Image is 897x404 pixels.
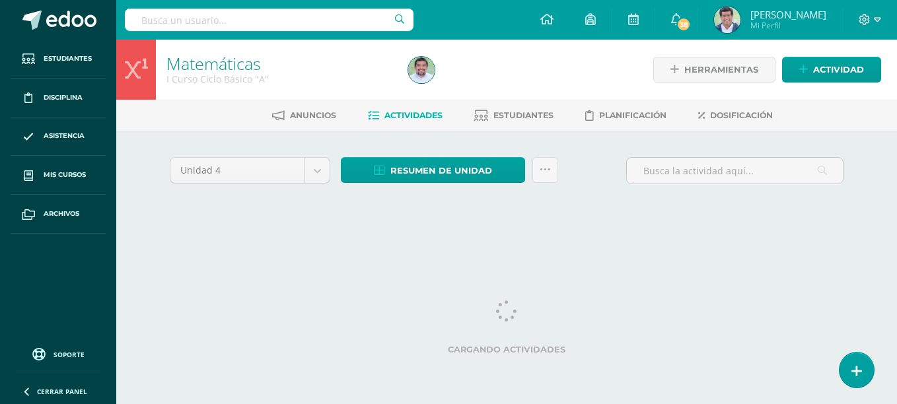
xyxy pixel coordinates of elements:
[782,57,881,83] a: Actividad
[11,156,106,195] a: Mis cursos
[44,209,79,219] span: Archivos
[44,131,85,141] span: Asistencia
[390,158,492,183] span: Resumen de unidad
[627,158,843,184] input: Busca la actividad aquí...
[272,105,336,126] a: Anuncios
[750,8,826,21] span: [PERSON_NAME]
[44,170,86,180] span: Mis cursos
[698,105,773,126] a: Dosificación
[290,110,336,120] span: Anuncios
[11,195,106,234] a: Archivos
[16,345,100,362] a: Soporte
[710,110,773,120] span: Dosificación
[368,105,443,126] a: Actividades
[676,17,691,32] span: 38
[125,9,413,31] input: Busca un usuario...
[653,57,775,83] a: Herramientas
[684,57,758,82] span: Herramientas
[408,57,435,83] img: 8512c19bb1a7e343054284e08b85158d.png
[170,158,330,183] a: Unidad 4
[44,53,92,64] span: Estudiantes
[11,118,106,156] a: Asistencia
[180,158,295,183] span: Unidad 4
[599,110,666,120] span: Planificación
[170,345,843,354] label: Cargando actividades
[714,7,740,33] img: b46573023e8a10d5c8a4176346771f40.png
[44,92,83,103] span: Disciplina
[750,20,826,31] span: Mi Perfil
[37,387,87,396] span: Cerrar panel
[493,110,554,120] span: Estudiantes
[813,57,864,82] span: Actividad
[166,73,392,85] div: I Curso Ciclo Básico 'A'
[11,40,106,79] a: Estudiantes
[11,79,106,118] a: Disciplina
[585,105,666,126] a: Planificación
[341,157,525,183] a: Resumen de unidad
[474,105,554,126] a: Estudiantes
[166,52,261,75] a: Matemáticas
[384,110,443,120] span: Actividades
[54,350,85,359] span: Soporte
[166,54,392,73] h1: Matemáticas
